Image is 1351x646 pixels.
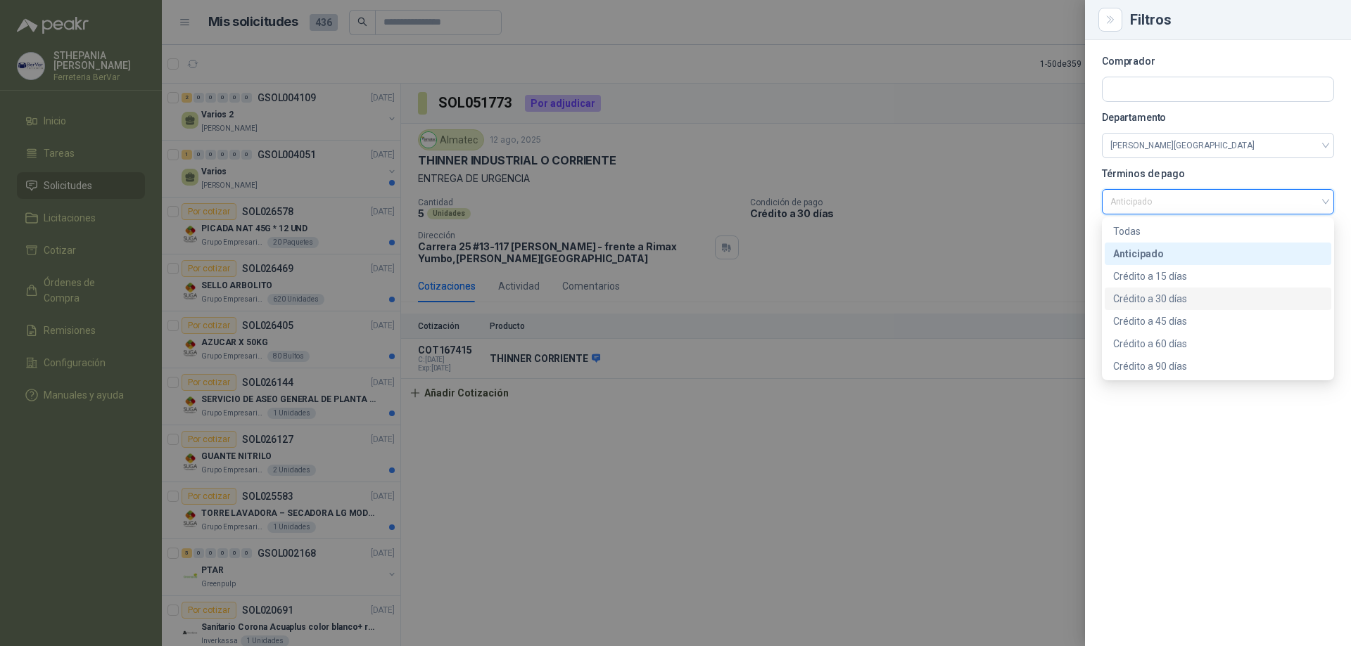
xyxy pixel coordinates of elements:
div: Filtros [1130,13,1334,27]
span: Valle del Cauca [1110,135,1326,156]
div: Anticipado [1113,246,1323,261]
div: Crédito a 90 días [1113,358,1323,374]
div: Crédito a 60 días [1113,336,1323,351]
div: Crédito a 45 días [1105,310,1331,332]
div: Crédito a 15 días [1113,269,1323,284]
div: Crédito a 60 días [1105,332,1331,355]
button: Close [1102,11,1119,28]
div: Crédito a 15 días [1105,265,1331,288]
p: Departamento [1102,113,1334,122]
p: Términos de pago [1102,169,1334,178]
div: Crédito a 90 días [1105,355,1331,377]
div: Crédito a 45 días [1113,314,1323,329]
p: Comprador [1102,57,1334,65]
span: Anticipado [1110,191,1326,212]
div: Crédito a 30 días [1105,288,1331,310]
div: Anticipado [1105,243,1331,265]
div: Todas [1113,224,1323,239]
div: Crédito a 30 días [1113,291,1323,306]
div: Todas [1105,220,1331,243]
